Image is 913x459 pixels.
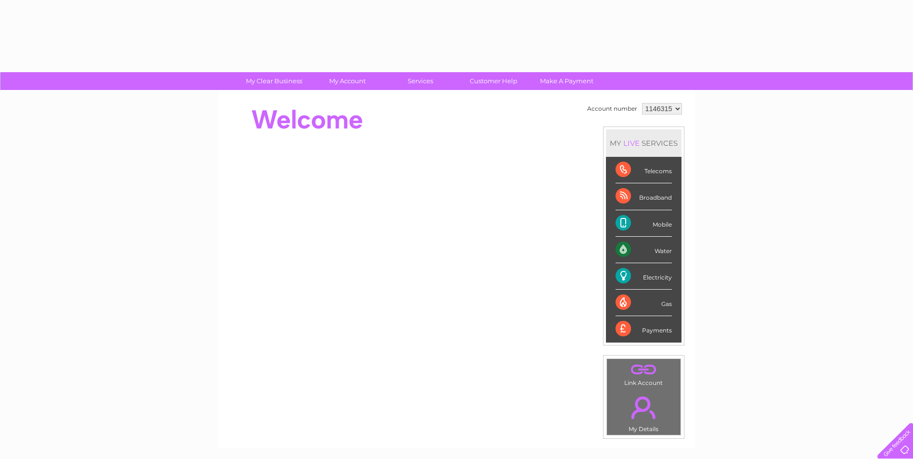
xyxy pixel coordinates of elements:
a: My Clear Business [234,72,314,90]
td: My Details [606,388,681,435]
div: Mobile [616,210,672,237]
div: Telecoms [616,157,672,183]
a: Services [381,72,460,90]
div: LIVE [621,139,642,148]
div: MY SERVICES [606,129,682,157]
a: . [609,391,678,424]
a: Customer Help [454,72,533,90]
div: Water [616,237,672,263]
div: Payments [616,316,672,342]
a: . [609,361,678,378]
td: Link Account [606,358,681,389]
td: Account number [585,101,640,117]
a: Make A Payment [527,72,606,90]
div: Electricity [616,263,672,290]
a: My Account [308,72,387,90]
div: Gas [616,290,672,316]
div: Broadband [616,183,672,210]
